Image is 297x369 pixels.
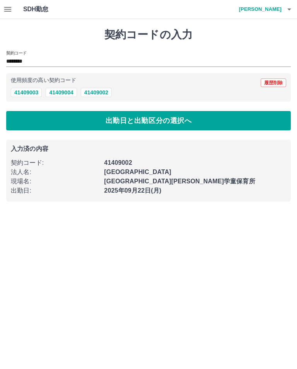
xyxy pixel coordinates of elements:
b: [GEOGRAPHIC_DATA][PERSON_NAME]学童保育所 [104,178,255,184]
button: 41409003 [11,88,42,97]
p: 現場名 : [11,177,99,186]
p: 入力済の内容 [11,146,286,152]
b: 41409002 [104,159,132,166]
b: 2025年09月22日(月) [104,187,161,194]
p: 契約コード : [11,158,99,167]
h1: 契約コードの入力 [6,28,291,41]
p: 出勤日 : [11,186,99,195]
button: 履歴削除 [261,79,286,87]
button: 41409002 [81,88,112,97]
h2: 契約コード [6,50,27,56]
button: 41409004 [46,88,77,97]
button: 出勤日と出勤区分の選択へ [6,111,291,130]
p: 使用頻度の高い契約コード [11,78,76,83]
p: 法人名 : [11,167,99,177]
b: [GEOGRAPHIC_DATA] [104,169,171,175]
